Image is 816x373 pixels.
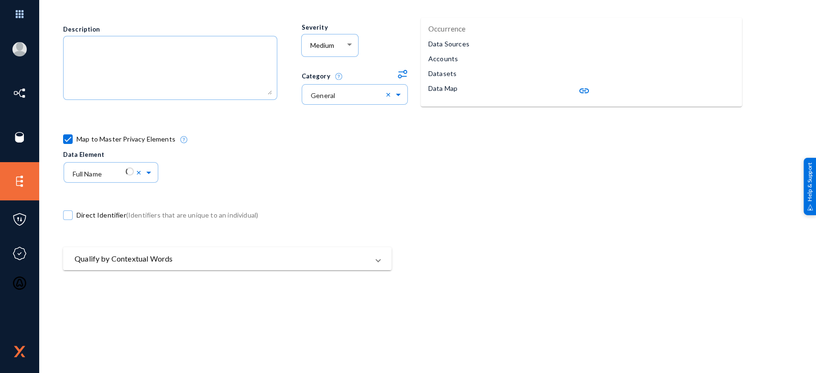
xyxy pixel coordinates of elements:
[578,85,590,97] mat-icon: link
[12,130,27,144] img: icon-sources.svg
[301,23,408,33] div: Severity
[310,41,334,49] span: Medium
[12,212,27,227] img: icon-policies.svg
[126,211,258,219] span: (Identifiers that are unique to an individual)
[63,247,392,270] mat-expansion-panel-header: Qualify by Contextual Words
[428,23,466,34] p: Occurrence
[301,72,342,80] span: Category
[428,83,457,93] p: Data Map
[12,42,27,56] img: blank-profile-picture.png
[804,158,816,215] div: Help & Support
[63,151,105,158] span: Data Element
[12,276,27,290] img: icon-oauth.svg
[428,68,457,78] p: Datasets
[12,174,27,188] img: icon-elements.svg
[12,86,27,100] img: icon-inventory.svg
[386,90,394,99] span: Clear all
[76,132,175,146] span: Map to Master Privacy Elements
[428,39,469,49] p: Data Sources
[63,25,301,34] div: Description
[75,253,369,264] mat-panel-title: Qualify by Contextual Words
[136,168,144,176] span: Clear all
[5,4,34,24] img: app launcher
[807,204,813,210] img: help_support.svg
[12,246,27,261] img: icon-compliance.svg
[428,54,458,64] p: Accounts
[76,208,258,222] span: Direct Identifier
